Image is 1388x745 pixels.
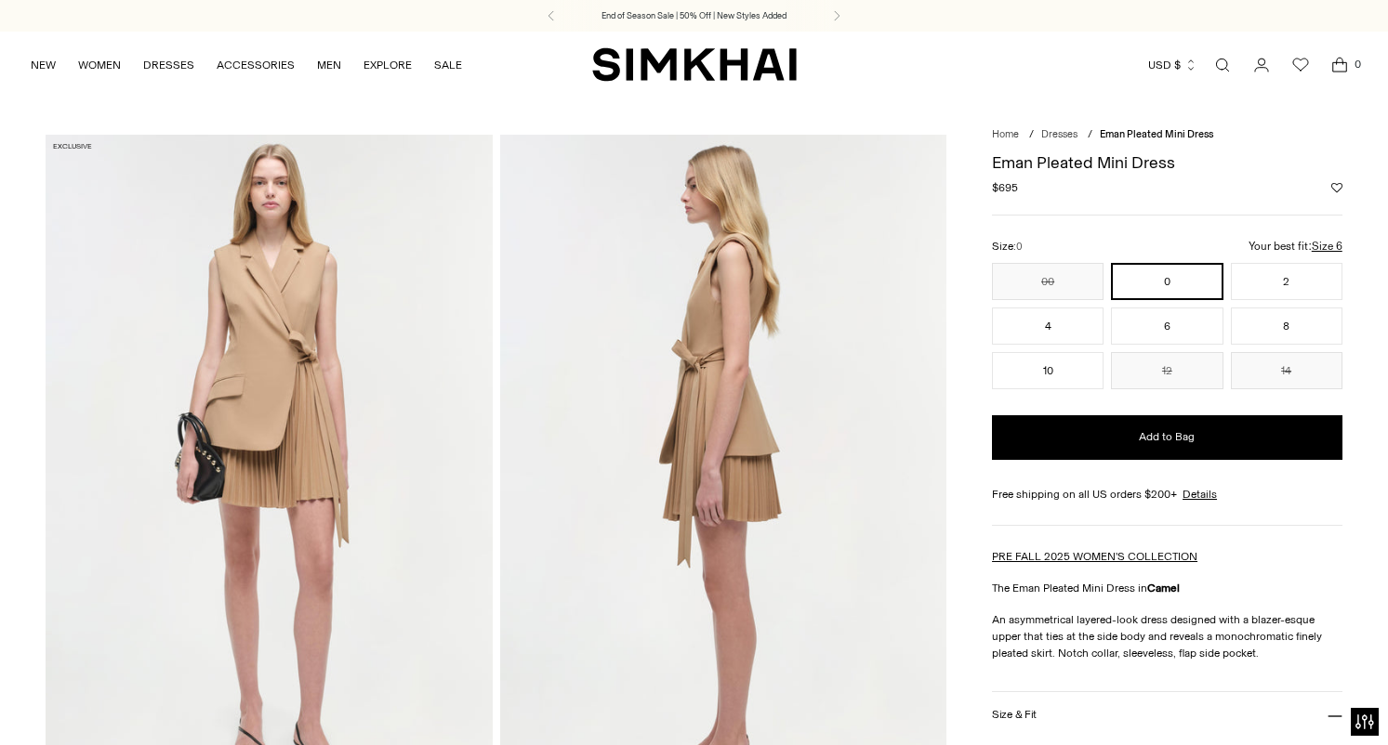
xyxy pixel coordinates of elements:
a: Open search modal [1204,46,1241,84]
button: 14 [1231,352,1342,389]
a: NEW [31,45,56,85]
button: 12 [1111,352,1223,389]
span: Add to Bag [1139,429,1195,445]
label: Size: [992,238,1023,255]
a: Wishlist [1282,46,1319,84]
h1: Eman Pleated Mini Dress [992,154,1342,171]
p: An asymmetrical layered-look dress designed with a blazer-esque upper that ties at the side body ... [992,611,1342,661]
div: / [1088,127,1092,143]
button: 2 [1231,263,1342,300]
span: Eman Pleated Mini Dress [1100,128,1213,140]
button: 6 [1111,307,1223,345]
a: SALE [434,45,462,85]
div: Free shipping on all US orders $200+ [992,486,1342,503]
p: The Eman Pleated Mini Dress in [992,580,1342,596]
nav: breadcrumbs [992,127,1342,143]
button: 0 [1111,263,1223,300]
button: 10 [992,352,1104,389]
button: Add to Wishlist [1331,182,1342,193]
a: Home [992,128,1019,140]
a: PRE FALL 2025 WOMEN'S COLLECTION [992,550,1197,563]
button: 00 [992,263,1104,300]
span: 0 [1349,56,1366,72]
button: USD $ [1148,45,1197,85]
a: Dresses [1041,128,1077,140]
a: DRESSES [143,45,194,85]
a: SIMKHAI [592,46,797,83]
div: / [1029,127,1034,143]
h3: Size & Fit [992,709,1037,721]
span: $695 [992,179,1018,196]
a: MEN [317,45,341,85]
a: EXPLORE [364,45,412,85]
button: Add to Bag [992,415,1342,460]
a: Go to the account page [1243,46,1280,84]
a: Open cart modal [1321,46,1358,84]
a: End of Season Sale | 50% Off | New Styles Added [601,9,787,22]
a: ACCESSORIES [217,45,295,85]
button: 4 [992,307,1104,345]
button: 8 [1231,307,1342,345]
span: 0 [1016,241,1023,253]
a: WOMEN [78,45,121,85]
a: Details [1183,486,1217,503]
strong: Camel [1147,582,1180,595]
button: Size & Fit [992,692,1342,739]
